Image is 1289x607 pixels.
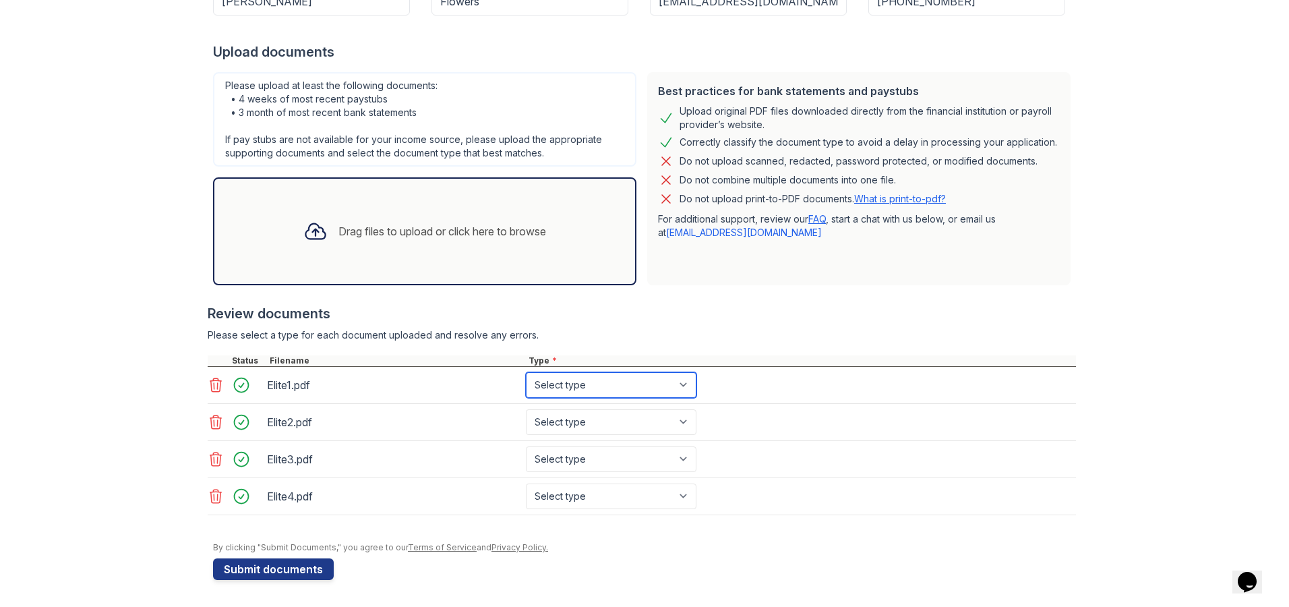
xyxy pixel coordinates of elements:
[854,193,946,204] a: What is print-to-pdf?
[680,153,1038,169] div: Do not upload scanned, redacted, password protected, or modified documents.
[229,355,267,366] div: Status
[1232,553,1276,594] iframe: chat widget
[680,134,1057,150] div: Correctly classify the document type to avoid a delay in processing your application.
[666,227,822,238] a: [EMAIL_ADDRESS][DOMAIN_NAME]
[213,558,334,580] button: Submit documents
[680,172,896,188] div: Do not combine multiple documents into one file.
[208,304,1076,323] div: Review documents
[267,374,520,396] div: Elite1.pdf
[213,42,1076,61] div: Upload documents
[338,223,546,239] div: Drag files to upload or click here to browse
[658,212,1060,239] p: For additional support, review our , start a chat with us below, or email us at
[680,105,1060,132] div: Upload original PDF files downloaded directly from the financial institution or payroll provider’...
[408,542,477,552] a: Terms of Service
[526,355,1076,366] div: Type
[808,213,826,225] a: FAQ
[680,192,946,206] p: Do not upload print-to-PDF documents.
[658,83,1060,99] div: Best practices for bank statements and paystubs
[208,328,1076,342] div: Please select a type for each document uploaded and resolve any errors.
[213,72,636,167] div: Please upload at least the following documents: • 4 weeks of most recent paystubs • 3 month of mo...
[267,355,526,366] div: Filename
[267,411,520,433] div: Elite2.pdf
[267,486,520,507] div: Elite4.pdf
[491,542,548,552] a: Privacy Policy.
[267,449,520,470] div: Elite3.pdf
[213,542,1076,553] div: By clicking "Submit Documents," you agree to our and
